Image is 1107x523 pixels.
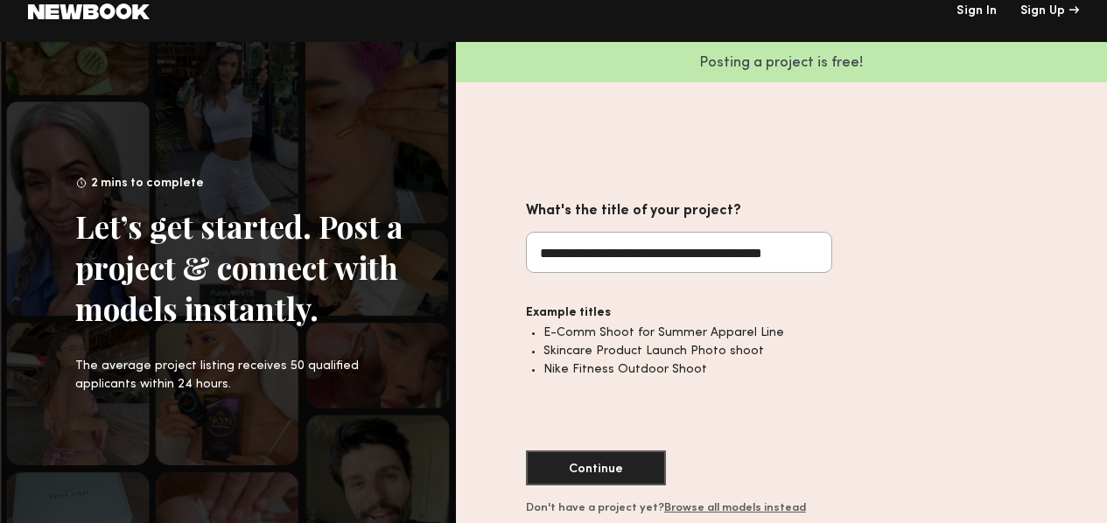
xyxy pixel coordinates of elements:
div: Let’s get started. Post a project & connect with models instantly. [75,206,403,329]
div: What's the title of your project? [526,199,832,223]
div: Don't have a project yet? [526,503,832,514]
a: Browse all models instead [664,503,806,513]
button: Continue [526,450,666,485]
a: Sign In [956,5,997,17]
div: Example titles [526,303,832,324]
li: Skincare Product Launch Photo shoot [543,342,832,360]
a: Sign Up [1020,5,1079,17]
li: E-Comm Shoot for Summer Apparel Line [543,324,832,342]
p: Posting a project is free! [456,56,1107,71]
div: The average project listing receives 50 qualified applicants within 24 hours. [75,357,403,394]
input: What's the title of your project? [526,232,832,273]
li: Nike Fitness Outdoor Shoot [543,360,832,379]
div: 2 mins to complete [75,173,403,200]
